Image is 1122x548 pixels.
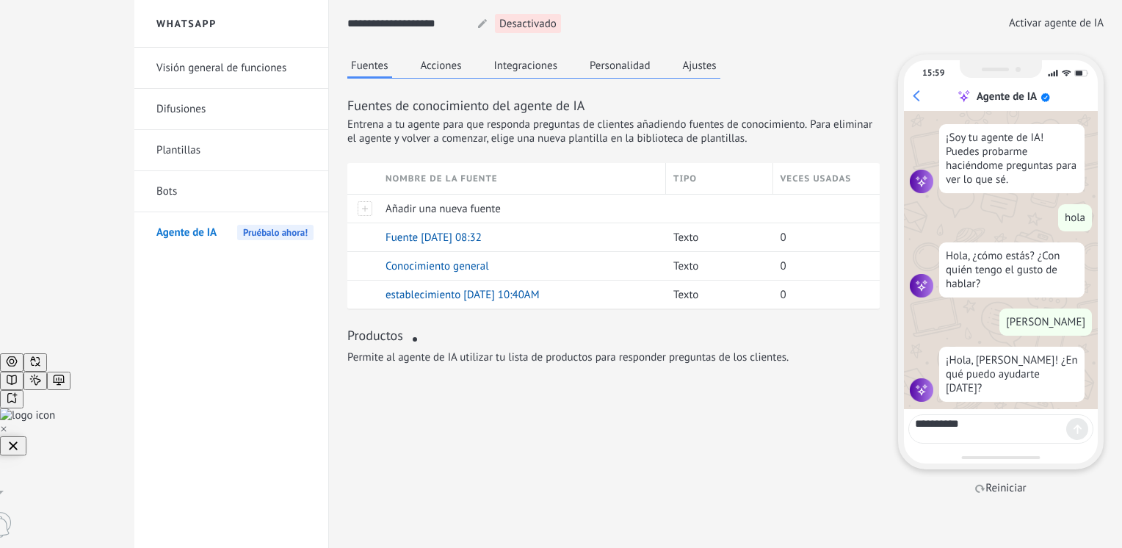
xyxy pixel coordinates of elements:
[347,350,880,364] span: Permite al agente de IA utilizar tu para responder preguntas de los clientes.
[666,281,766,309] div: Texto
[637,131,747,145] a: biblioteca de plantillas.
[347,54,392,79] button: Fuentes
[156,130,314,171] a: Plantillas
[347,96,880,115] h3: Fuentes de conocimiento del agente de IA
[666,163,772,194] div: Tipo
[156,212,217,253] span: Agente de IA
[679,54,720,76] button: Ajustes
[378,252,659,280] div: Conocimiento general
[499,17,557,31] span: Desactivado
[975,481,1026,495] button: Reiniciar
[673,259,698,273] span: Texto
[386,231,482,245] span: Fuente [DATE] 08:32
[386,288,540,302] span: establecimiento [DATE] 10:40AM
[922,68,944,79] div: 15:59
[781,231,786,245] span: 0
[378,163,665,194] div: Nombre de la fuente
[386,259,489,273] span: Conocimiento general
[773,252,869,280] div: 0
[156,212,314,253] a: Agente de IAPruébalo ahora!
[378,223,659,251] div: Fuente 11/10/2025 08:32
[673,288,698,302] span: Texto
[386,202,501,216] span: Añadir una nueva fuente
[586,54,654,76] button: Personalidad
[134,212,328,253] li: Agente de IA
[985,481,1026,495] span: Reiniciar
[347,326,403,345] h3: Productos
[939,124,1085,193] div: ¡Soy tu agente de IA! Puedes probarme haciéndome preguntas para ver lo que sé.
[134,48,328,89] li: Visión general de funciones
[773,281,869,309] div: 0
[910,170,933,193] img: agent icon
[773,223,869,251] div: 0
[910,378,933,402] img: agent icon
[673,231,698,245] span: Texto
[134,130,328,171] li: Plantillas
[156,171,314,212] a: Bots
[347,118,872,145] span: Para eliminar el agente y volver a comenzar, elige una nueva plantilla en la
[781,259,786,273] span: 0
[910,274,933,298] img: agent icon
[666,223,766,251] div: Texto
[134,89,328,130] li: Difusiones
[781,288,786,302] span: 0
[156,48,314,89] a: Visión general de funciones
[491,54,562,76] button: Integraciones
[666,252,766,280] div: Texto
[1009,16,1104,30] button: Activar agente de IA
[939,347,1085,402] div: ¡Hola, [PERSON_NAME]! ¿En qué puedo ayudarte [DATE]?
[237,225,314,240] span: Pruébalo ahora!
[417,54,466,76] button: Acciones
[1058,204,1092,231] div: hola
[156,89,314,130] a: Difusiones
[508,350,592,364] a: lista de productos
[134,171,328,212] li: Bots
[378,281,659,309] div: establecimiento 08/10/2025 10:40AM
[977,90,1037,104] div: Agente de IA
[939,242,1085,298] div: Hola, ¿cómo estás? ¿Con quién tengo el gusto de hablar?
[773,163,880,194] div: Veces usadas
[347,118,807,131] span: Entrena a tu agente para que responda preguntas de clientes añadiendo fuentes de conocimiento.
[999,309,1092,336] div: [PERSON_NAME]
